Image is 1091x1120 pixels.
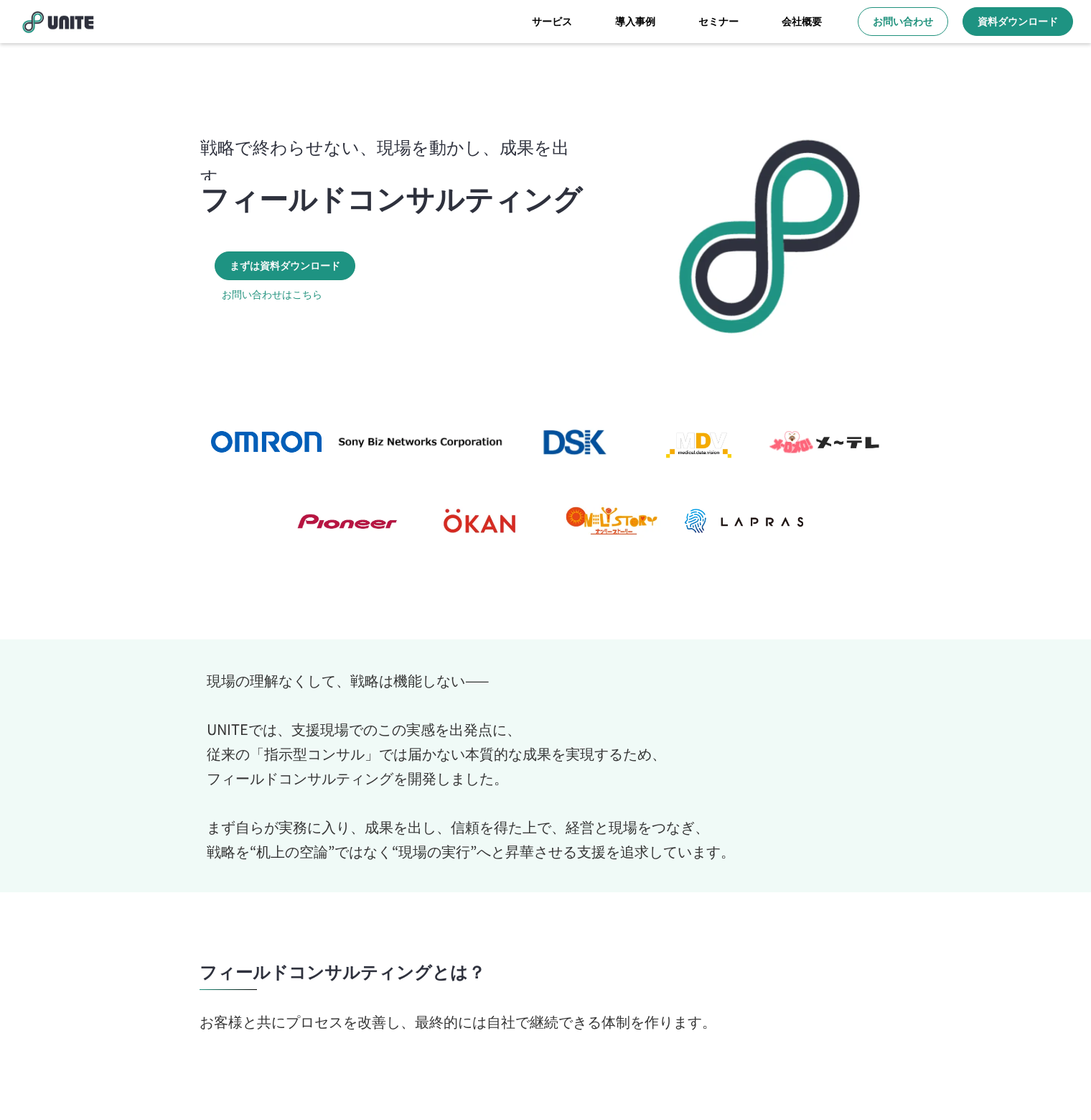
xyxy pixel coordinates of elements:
[873,14,933,29] p: お問い合わせ
[222,287,322,302] a: お問い合わせはこちら
[207,668,735,864] p: 現場の理解なくして、戦略は機能しない—— UNITEでは、支援現場でのこの実感を出発点に、 従来の「指示型コンサル」では届かない本質的な成果を実現するため、 フィールドコンサルティングを開発しま...
[200,961,485,982] p: フィールドコンサルティングとは？
[200,1012,716,1032] p: お客様と共にプロセスを改善し、最終的には自社で継続できる体制を作ります。
[200,180,582,215] p: フィールドコンサルティング
[215,251,355,280] a: まずは資料ダウンロード
[978,14,1058,29] p: 資料ダウンロード
[200,132,597,191] p: 戦略で終わらせない、現場を動かし、成果を出す。
[230,259,340,273] p: まずは資料ダウンロード
[858,7,948,36] a: お問い合わせ
[963,7,1073,36] a: 資料ダウンロード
